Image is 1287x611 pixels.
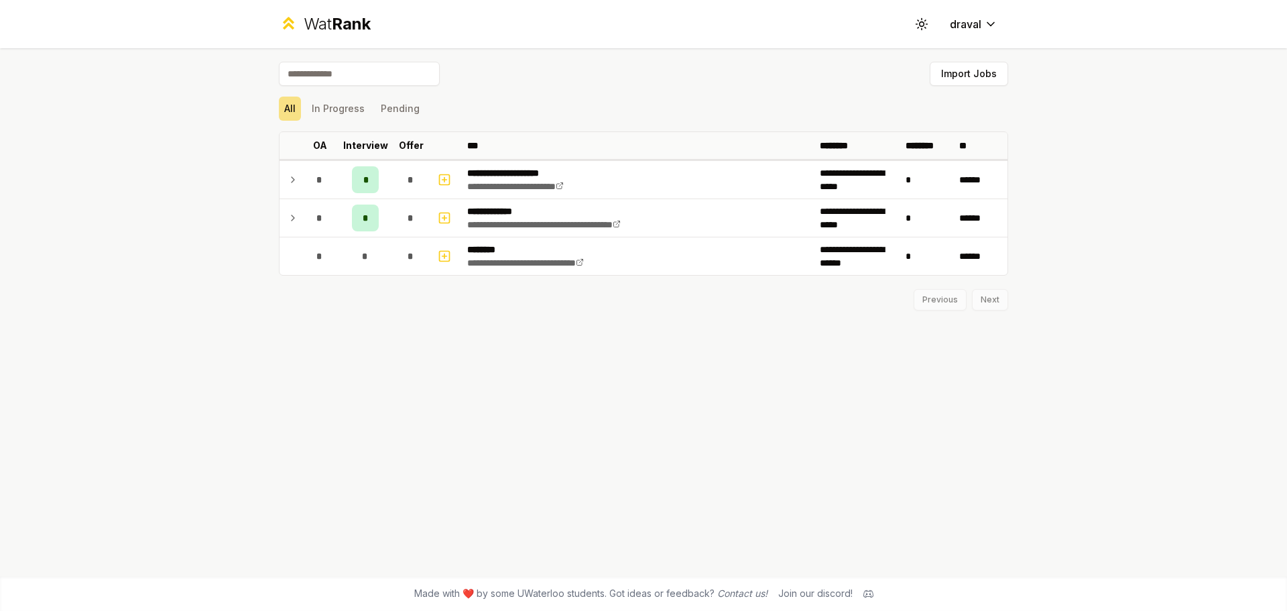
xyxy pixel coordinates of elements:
a: WatRank [279,13,371,35]
button: draval [939,12,1008,36]
a: Contact us! [717,588,768,599]
span: draval [950,16,981,32]
span: Made with ❤️ by some UWaterloo students. Got ideas or feedback? [414,587,768,600]
button: Import Jobs [930,62,1008,86]
div: Wat [304,13,371,35]
p: Interview [343,139,388,152]
span: Rank [332,14,371,34]
button: Pending [375,97,425,121]
button: In Progress [306,97,370,121]
div: Join our discord! [778,587,853,600]
button: All [279,97,301,121]
p: OA [313,139,327,152]
p: Offer [399,139,424,152]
